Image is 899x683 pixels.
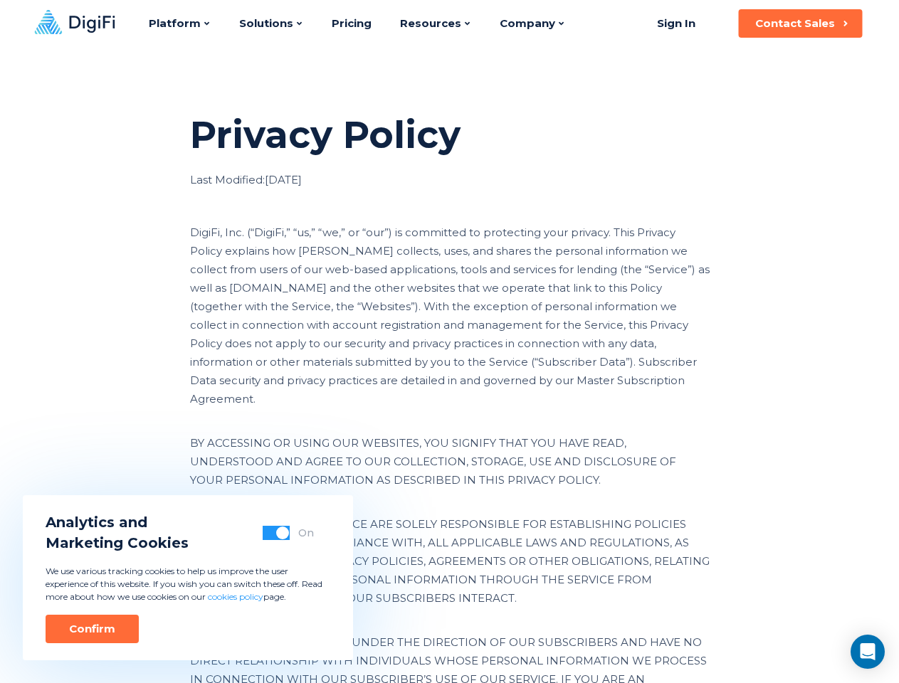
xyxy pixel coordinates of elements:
[298,526,314,540] div: On
[46,533,189,554] span: Marketing Cookies
[46,565,330,603] p: We use various tracking cookies to help us improve the user experience of this website. If you wi...
[738,9,862,38] button: Contact Sales
[190,114,710,157] div: Privacy Policy
[190,515,710,608] div: SUBSCRIBERS TO OUR SERVICE ARE SOLELY RESPONSIBLE FOR ESTABLISHING POLICIES FOR, AND ENSURING COM...
[639,9,713,38] a: Sign In
[190,171,710,189] div: Last Modified: [DATE]
[69,622,115,636] div: Confirm
[46,615,139,643] button: Confirm
[851,635,885,669] div: Open Intercom Messenger
[190,434,710,489] div: BY ACCESSING OR USING OUR WEBSITES, YOU SIGNIFY THAT YOU HAVE READ, UNDERSTOOD AND AGREE TO OUR C...
[755,16,835,31] div: Contact Sales
[208,591,263,602] a: cookies policy
[46,512,189,533] span: Analytics and
[190,223,710,408] div: DigiFi, Inc. (“DigiFi,” “us,” “we,” or “our”) is committed to protecting your privacy. This Priva...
